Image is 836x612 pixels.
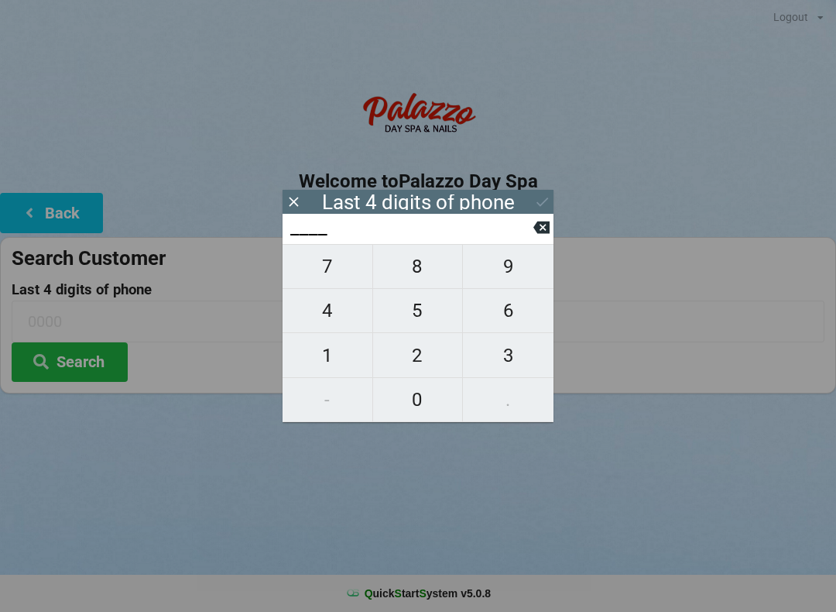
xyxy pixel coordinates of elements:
span: 4 [283,294,372,327]
button: 6 [463,289,553,333]
button: 3 [463,333,553,377]
button: 9 [463,244,553,289]
button: 7 [283,244,373,289]
button: 1 [283,333,373,377]
button: 5 [373,289,464,333]
button: 0 [373,378,464,422]
span: 2 [373,339,463,372]
button: 4 [283,289,373,333]
span: 5 [373,294,463,327]
span: 6 [463,294,553,327]
button: 2 [373,333,464,377]
button: 8 [373,244,464,289]
span: 3 [463,339,553,372]
div: Last 4 digits of phone [322,194,515,210]
span: 0 [373,383,463,416]
span: 9 [463,250,553,283]
span: 8 [373,250,463,283]
span: 7 [283,250,372,283]
span: 1 [283,339,372,372]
